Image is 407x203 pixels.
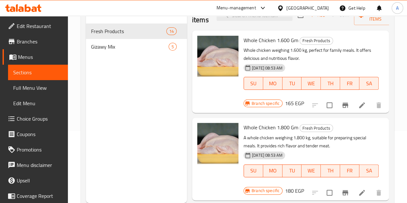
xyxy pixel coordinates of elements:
a: Menus [3,49,68,65]
span: Menu disclaimer [17,161,63,169]
a: Full Menu View [8,80,68,96]
img: Whole Chicken 1.800 Gm [197,123,238,164]
span: Gizawy Mix [91,43,169,51]
div: Fresh Products [300,124,333,132]
nav: Menu sections [86,21,187,57]
a: Promotions [3,142,68,157]
div: Menu-management [217,4,256,12]
span: WE [304,79,318,88]
span: TH [323,166,338,175]
button: Branch-specific-item [338,185,353,200]
span: Edit Menu [13,99,63,107]
button: MO [263,164,282,177]
a: Choice Groups [3,111,68,126]
span: Branch specific [249,188,282,194]
span: Branches [17,38,63,45]
button: TH [321,77,340,90]
span: Whole Chicken 1.600 Gm [244,35,298,45]
img: Whole Chicken 1.600 Gm [197,36,238,77]
span: Menus [18,53,63,61]
span: 14 [167,28,176,34]
span: [DATE] 08:53 AM [249,152,285,158]
span: WE [304,166,318,175]
span: Fresh Products [300,37,333,44]
span: SU [246,79,261,88]
a: Coupons [3,126,68,142]
a: Edit menu item [358,101,366,109]
span: Select to update [323,186,336,199]
span: Full Menu View [13,84,63,92]
h2: Menu items [192,5,209,25]
span: FR [343,79,357,88]
p: Whole chicken weighing 1.600 kg, perfect for family meals. It offers delicious and nutritious fla... [244,46,379,62]
div: Fresh Products14 [86,23,187,39]
button: SU [244,164,263,177]
div: [GEOGRAPHIC_DATA] [286,5,329,12]
span: Fresh Products [300,125,333,132]
span: SA [362,166,376,175]
span: Whole Chicken 1.800 Gm [244,123,298,132]
span: TU [285,166,299,175]
span: A [396,5,399,12]
button: MO [263,77,282,90]
span: Edit Restaurant [17,22,63,30]
span: Coupons [17,130,63,138]
span: 5 [169,44,176,50]
button: SA [359,77,379,90]
h6: 165 EGP [285,99,304,108]
a: Edit Restaurant [3,18,68,34]
div: Fresh Products [300,37,333,45]
span: TH [323,79,338,88]
span: MO [266,79,280,88]
h6: 180 EGP [285,186,304,195]
div: items [169,43,177,51]
span: MO [266,166,280,175]
button: FR [340,77,359,90]
button: TU [282,77,302,90]
span: Sections [13,69,63,76]
button: SA [359,164,379,177]
div: Gizawy Mix5 [86,39,187,54]
a: Sections [8,65,68,80]
p: A whole chicken weighing 1.800 kg, suitable for preparing special meals. It provides rich flavor ... [244,134,379,150]
a: Menu disclaimer [3,157,68,173]
span: FR [343,166,357,175]
button: TU [282,164,302,177]
button: SU [244,77,263,90]
span: Choice Groups [17,115,63,123]
span: Fresh Products [91,27,166,35]
button: delete [371,97,386,113]
button: WE [301,77,321,90]
button: WE [301,164,321,177]
button: FR [340,164,359,177]
div: items [166,27,177,35]
span: SU [246,166,261,175]
span: Promotions [17,146,63,153]
span: Select to update [323,98,336,112]
a: Edit menu item [358,189,366,197]
button: delete [371,185,386,200]
span: SA [362,79,376,88]
button: Branch-specific-item [338,97,353,113]
span: Branch specific [249,100,282,106]
span: Upsell [17,177,63,184]
span: Coverage Report [17,192,63,200]
a: Edit Menu [8,96,68,111]
span: TU [285,79,299,88]
button: TH [321,164,340,177]
a: Upsell [3,173,68,188]
a: Branches [3,34,68,49]
span: [DATE] 08:53 AM [249,65,285,71]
